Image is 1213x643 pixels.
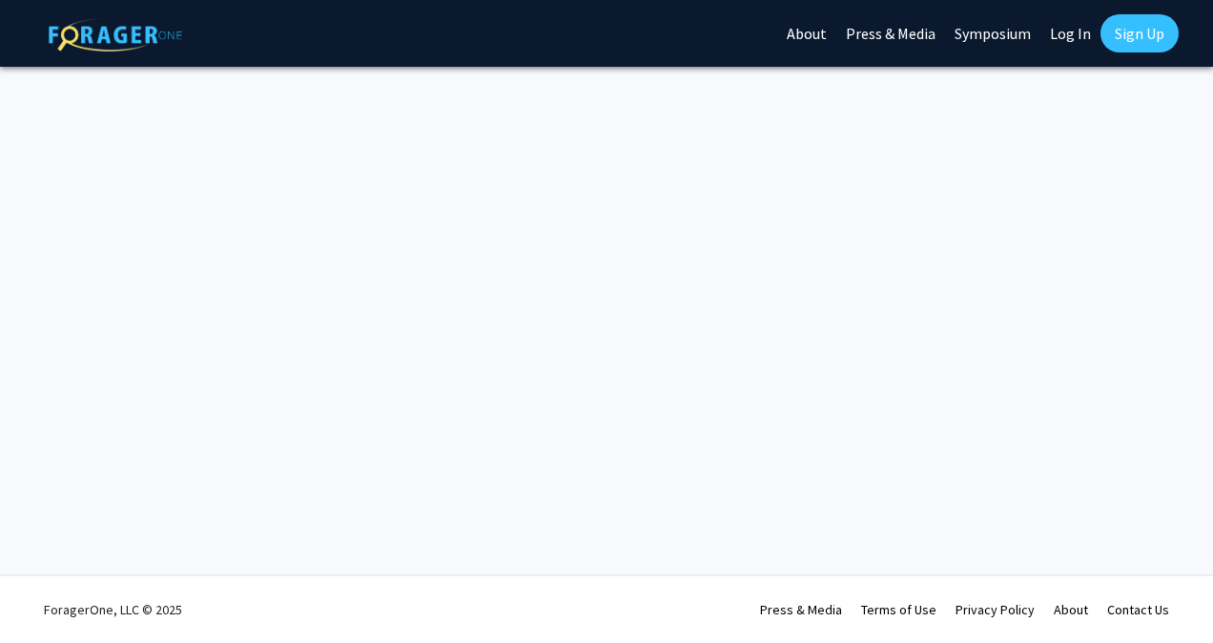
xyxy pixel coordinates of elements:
a: Privacy Policy [956,601,1035,618]
a: Contact Us [1107,601,1169,618]
a: Sign Up [1100,14,1179,52]
a: Terms of Use [861,601,936,618]
a: About [1054,601,1088,618]
div: ForagerOne, LLC © 2025 [44,576,182,643]
a: Press & Media [760,601,842,618]
img: ForagerOne Logo [49,18,182,52]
